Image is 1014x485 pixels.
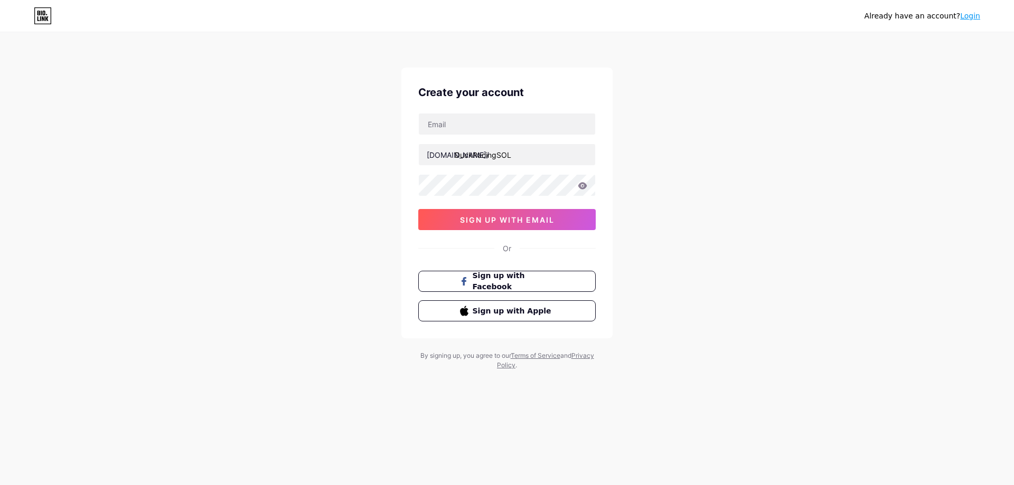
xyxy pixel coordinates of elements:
[511,351,560,359] a: Terms of Service
[473,270,555,292] span: Sign up with Facebook
[960,12,980,20] a: Login
[419,144,595,165] input: username
[419,113,595,135] input: Email
[865,11,980,22] div: Already have an account?
[418,209,596,230] button: sign up with email
[418,271,596,292] button: Sign up with Facebook
[418,84,596,100] div: Create your account
[503,243,511,254] div: Or
[418,300,596,321] button: Sign up with Apple
[473,306,555,317] span: Sign up with Apple
[417,351,597,370] div: By signing up, you agree to our and .
[427,149,489,160] div: [DOMAIN_NAME]/
[460,215,555,224] span: sign up with email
